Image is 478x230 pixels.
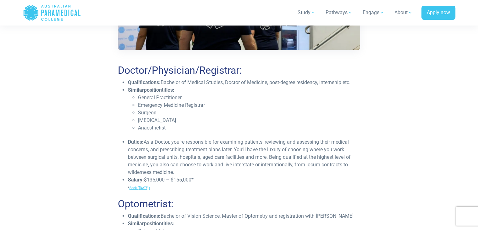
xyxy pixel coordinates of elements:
[391,4,416,21] a: About
[128,138,360,176] li: As a Doctor, you’re responsible for examining patients, reviewing and assessing their medical con...
[128,87,174,93] b: Similar titles:
[138,117,176,123] span: [MEDICAL_DATA]
[421,6,455,20] a: Apply now
[138,125,166,131] span: Anaesthetist
[128,139,144,145] b: Duties:
[128,213,161,219] b: Qualifications:
[161,213,354,219] span: Bachelor of Vision Science, Master of Optometry and registration with [PERSON_NAME]
[138,95,182,101] span: General Practitioner
[161,79,350,85] span: Bachelor of Medical Studies, Doctor of Medicine, post-degree residency, internship etc.
[128,79,161,85] b: Qualifications:
[144,87,162,93] span: position
[322,4,356,21] a: Pathways
[294,4,319,21] a: Study
[118,64,242,76] span: Doctor/Physician/Registrar:
[138,102,205,108] span: Emergency Medicine Registrar
[118,198,173,210] span: Optometrist:
[128,176,360,191] li: $135,000 – $155,000*
[129,186,150,190] a: Seek ([DATE])
[128,221,174,227] b: Similar titles:
[138,110,157,116] span: Surgeon
[144,221,162,227] span: position
[128,177,144,183] b: Salary:
[359,4,388,21] a: Engage
[23,3,81,23] a: Australian Paramedical College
